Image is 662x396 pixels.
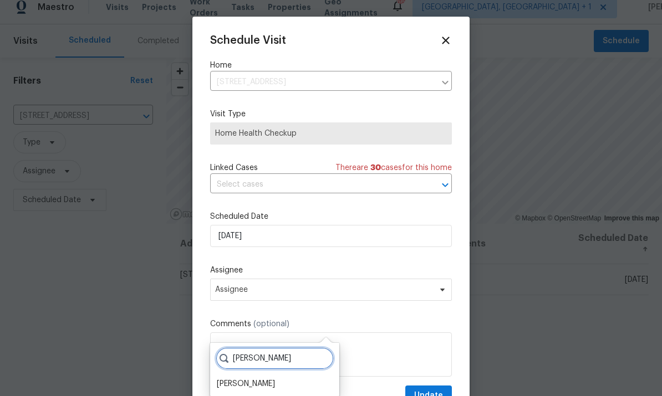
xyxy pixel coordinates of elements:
[210,225,452,247] input: M/D/YYYY
[217,378,275,389] div: [PERSON_NAME]
[437,177,453,193] button: Open
[210,109,452,120] label: Visit Type
[335,162,452,173] span: There are case s for this home
[210,162,258,173] span: Linked Cases
[253,320,289,328] span: (optional)
[210,176,421,193] input: Select cases
[210,35,286,46] span: Schedule Visit
[210,74,435,91] input: Enter in an address
[215,128,447,139] span: Home Health Checkup
[210,265,452,276] label: Assignee
[210,211,452,222] label: Scheduled Date
[440,34,452,47] span: Close
[210,318,452,330] label: Comments
[210,60,452,71] label: Home
[215,285,432,294] span: Assignee
[370,164,381,172] span: 30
